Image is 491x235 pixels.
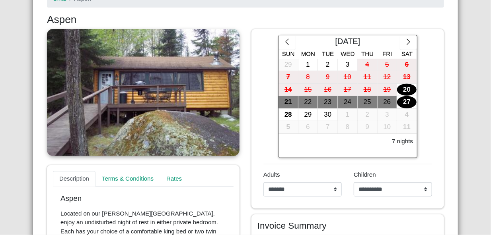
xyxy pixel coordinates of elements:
[378,71,397,84] button: 12
[279,59,298,71] button: 29
[318,84,338,96] button: 16
[279,84,298,96] button: 14
[279,109,298,121] button: 28
[53,171,95,187] a: Description
[358,121,378,134] button: 9
[279,35,296,50] button: chevron left
[318,59,337,71] div: 2
[397,84,417,96] button: 20
[279,109,298,121] div: 28
[338,121,358,134] button: 8
[318,96,337,108] div: 23
[301,50,315,57] span: Mon
[338,59,357,71] div: 3
[318,59,338,71] button: 2
[283,38,291,46] svg: chevron left
[397,121,417,134] button: 11
[95,171,160,187] a: Terms & Conditions
[298,109,318,121] div: 29
[298,84,318,96] div: 15
[397,71,417,84] button: 13
[298,59,318,71] div: 1
[338,71,358,84] button: 10
[338,59,358,71] button: 3
[298,59,318,71] button: 1
[338,84,357,96] div: 17
[392,138,413,145] h6: 7 nights
[361,50,374,57] span: Thu
[378,121,397,134] button: 10
[338,109,357,121] div: 1
[378,59,397,71] button: 5
[338,121,357,133] div: 8
[358,71,378,84] button: 11
[354,171,376,178] span: Children
[341,50,355,57] span: Wed
[358,109,377,121] div: 2
[298,96,318,109] button: 22
[400,35,417,50] button: chevron right
[397,109,417,121] div: 4
[397,59,417,71] button: 6
[257,220,438,231] h4: Invoice Summary
[47,13,444,26] h3: Aspen
[397,121,417,133] div: 11
[378,84,397,96] div: 19
[338,84,358,96] button: 17
[397,96,417,109] button: 27
[60,194,226,203] p: Aspen
[318,71,337,83] div: 9
[282,50,295,57] span: Sun
[298,109,318,121] button: 29
[318,109,338,121] button: 30
[279,96,298,109] button: 21
[318,84,337,96] div: 16
[358,84,377,96] div: 18
[405,38,412,46] svg: chevron right
[378,59,397,71] div: 5
[318,96,338,109] button: 23
[397,84,417,96] div: 20
[378,96,397,109] button: 26
[378,84,397,96] button: 19
[358,96,378,109] button: 25
[358,59,377,71] div: 4
[338,71,357,83] div: 10
[318,109,337,121] div: 30
[296,35,400,50] div: [DATE]
[378,109,397,121] div: 3
[338,96,358,109] button: 24
[358,84,378,96] button: 18
[318,121,338,134] button: 7
[338,96,357,108] div: 24
[318,121,337,133] div: 7
[279,71,298,84] button: 7
[160,171,188,187] a: Rates
[279,121,298,133] div: 5
[338,109,358,121] button: 1
[298,121,318,134] button: 6
[397,96,417,108] div: 27
[298,84,318,96] button: 15
[401,50,413,57] span: Sat
[298,71,318,84] button: 8
[397,71,417,83] div: 13
[397,109,417,121] button: 4
[382,50,392,57] span: Fri
[358,109,378,121] button: 2
[279,59,298,71] div: 29
[358,59,378,71] button: 4
[378,109,397,121] button: 3
[279,84,298,96] div: 14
